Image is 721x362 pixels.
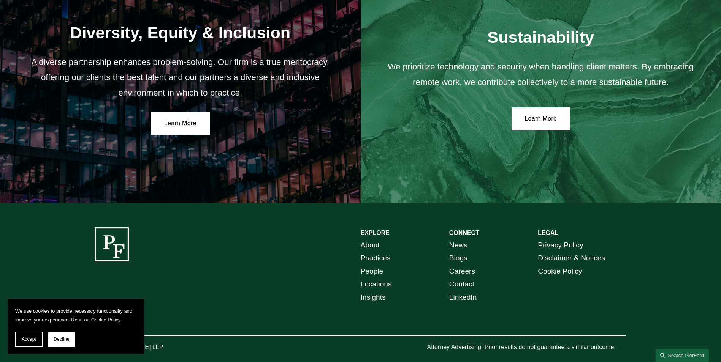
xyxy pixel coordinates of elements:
[15,332,43,347] button: Accept
[449,252,467,265] a: Blogs
[95,342,206,353] p: © [PERSON_NAME] LLP
[361,265,383,278] a: People
[382,59,699,90] p: We prioritize technology and security when handling client matters. By embracing remote work, we ...
[538,265,582,278] a: Cookie Policy
[449,291,477,304] a: LinkedIn
[538,252,605,265] a: Disclaimer & Notices
[449,265,475,278] a: Careers
[538,230,558,236] strong: LEGAL
[22,23,339,42] h2: Diversity, Equity & Inclusion
[512,107,570,130] a: Learn More
[449,278,474,291] a: Contact
[538,239,583,252] a: Privacy Policy
[8,299,144,354] section: Cookie banner
[361,239,380,252] a: About
[382,27,699,47] h2: Sustainability
[361,291,386,304] a: Insights
[54,337,70,342] span: Decline
[427,342,626,353] p: Attorney Advertising. Prior results do not guarantee a similar outcome.
[91,317,120,323] a: Cookie Policy
[48,332,75,347] button: Decline
[22,55,339,101] p: A diverse partnership enhances problem-solving. Our firm is a true meritocracy, offering our clie...
[449,239,467,252] a: News
[656,349,709,362] a: Search this site
[449,230,479,236] strong: CONNECT
[361,230,390,236] strong: EXPLORE
[151,112,210,135] a: Learn More
[22,337,36,342] span: Accept
[361,252,391,265] a: Practices
[15,307,137,324] p: We use cookies to provide necessary functionality and improve your experience. Read our .
[361,278,392,291] a: Locations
